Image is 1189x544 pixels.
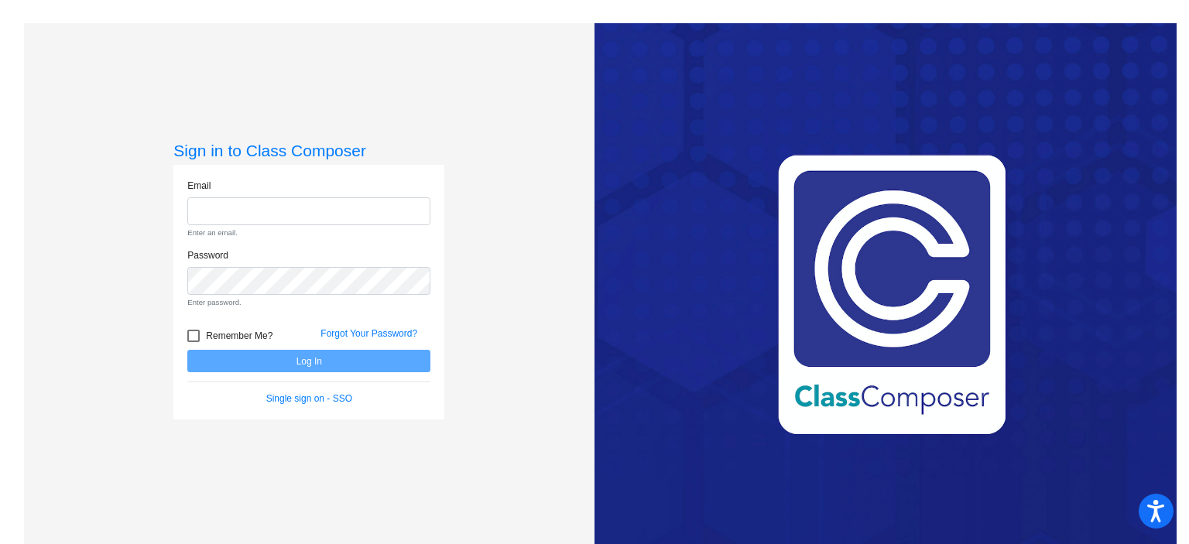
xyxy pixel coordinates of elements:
[187,179,211,193] label: Email
[187,297,430,308] small: Enter password.
[266,393,352,404] a: Single sign on - SSO
[206,327,272,345] span: Remember Me?
[173,141,444,160] h3: Sign in to Class Composer
[187,248,228,262] label: Password
[320,328,417,339] a: Forgot Your Password?
[187,350,430,372] button: Log In
[187,228,430,238] small: Enter an email.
